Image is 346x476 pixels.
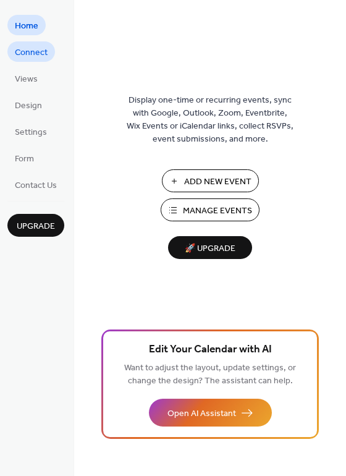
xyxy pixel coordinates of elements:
span: Home [15,20,38,33]
button: Open AI Assistant [149,399,272,427]
span: Connect [15,46,48,59]
a: Settings [7,121,54,142]
span: Want to adjust the layout, update settings, or change the design? The assistant can help. [124,360,296,389]
span: Manage Events [183,205,252,218]
a: Home [7,15,46,35]
button: 🚀 Upgrade [168,236,252,259]
a: Form [7,148,41,168]
a: Connect [7,41,55,62]
span: Form [15,153,34,166]
span: Design [15,100,42,113]
span: Edit Your Calendar with AI [149,341,272,359]
span: Contact Us [15,179,57,192]
button: Add New Event [162,169,259,192]
span: Add New Event [184,176,251,189]
a: Contact Us [7,174,64,195]
span: 🚀 Upgrade [175,240,245,257]
a: Design [7,95,49,115]
span: Display one-time or recurring events, sync with Google, Outlook, Zoom, Eventbrite, Wix Events or ... [127,94,293,146]
button: Upgrade [7,214,64,237]
a: Views [7,68,45,88]
span: Open AI Assistant [167,407,236,420]
button: Manage Events [161,198,259,221]
span: Settings [15,126,47,139]
span: Views [15,73,38,86]
span: Upgrade [17,220,55,233]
